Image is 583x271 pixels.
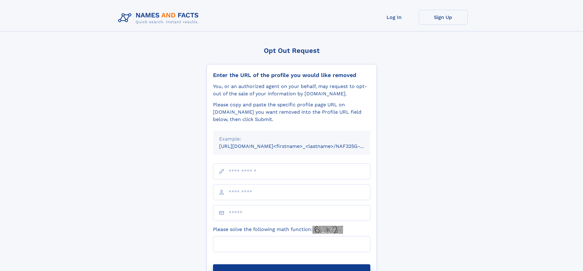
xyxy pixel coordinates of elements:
[213,101,370,123] div: Please copy and paste the specific profile page URL on [DOMAIN_NAME] you want removed into the Pr...
[116,10,204,26] img: Logo Names and Facts
[219,135,364,143] div: Example:
[370,10,419,25] a: Log In
[207,47,377,54] div: Opt Out Request
[219,143,382,149] small: [URL][DOMAIN_NAME]<firstname>_<lastname>/NAF325G-xxxxxxxx
[213,72,370,79] div: Enter the URL of the profile you would like removed
[213,226,343,234] label: Please solve the following math function:
[213,83,370,97] div: You, or an authorized agent on your behalf, may request to opt-out of the sale of your informatio...
[419,10,468,25] a: Sign Up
